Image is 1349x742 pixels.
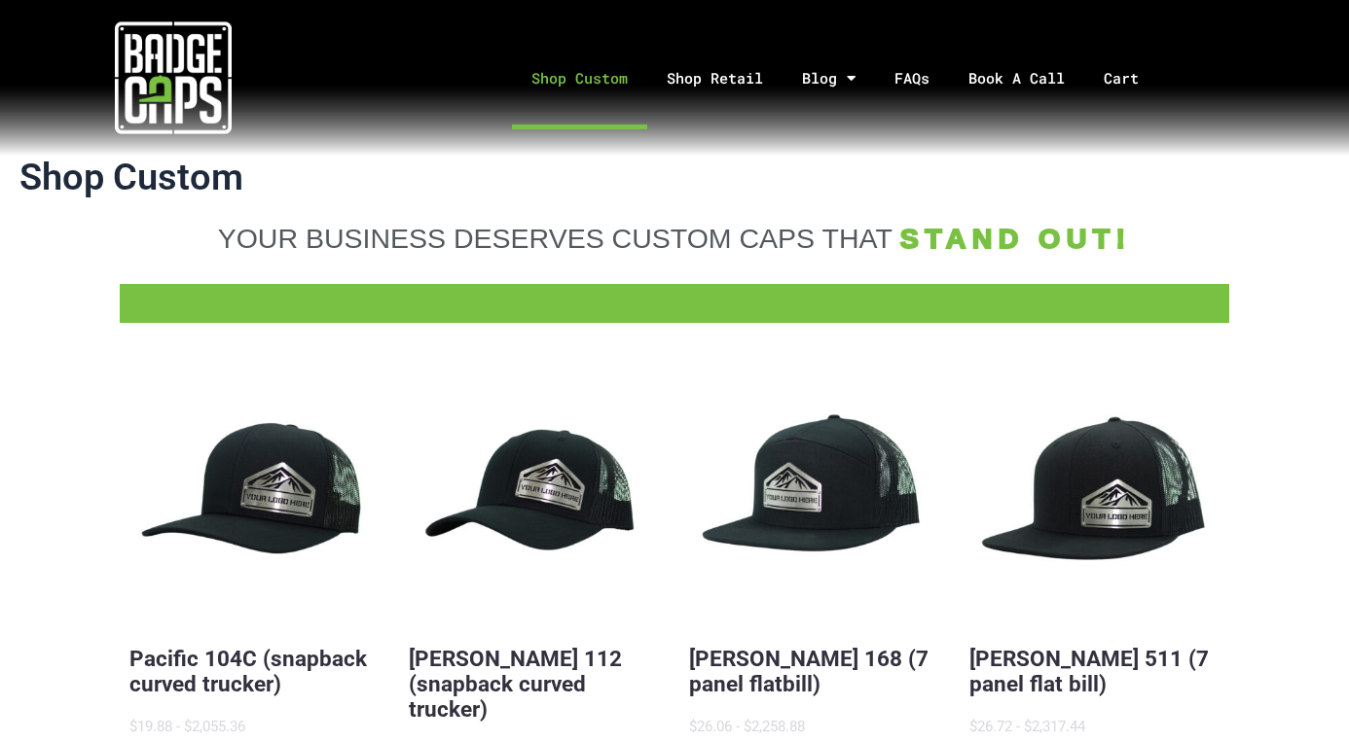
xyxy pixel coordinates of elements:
a: [PERSON_NAME] 168 (7 panel flatbill) [689,646,929,696]
span: $26.72 - $2,317.44 [969,718,1085,735]
button: BadgeCaps - Richardson 112 [409,371,659,621]
span: $26.06 - $2,258.88 [689,718,805,735]
a: Shop Custom [512,27,647,129]
nav: Menu [346,27,1349,129]
span: YOUR BUSINESS DESERVES CUSTOM CAPS THAT [218,223,893,254]
a: Pacific 104C (snapback curved trucker) [129,646,367,696]
a: FAQs [875,27,949,129]
span: $19.88 - $2,055.36 [129,718,245,735]
a: Blog [783,27,875,129]
a: Cart [1084,27,1183,129]
a: Shop Retail [647,27,783,129]
h1: Shop Custom [19,156,1330,200]
a: FFD BadgeCaps Fire Department Custom unique apparel [120,294,1229,303]
a: YOUR BUSINESS DESERVES CUSTOM CAPS THAT STAND OUT! [129,222,1220,255]
span: STAND OUT! [900,223,1132,254]
button: BadgeCaps - Richardson 168 [689,371,939,621]
a: [PERSON_NAME] 511 (7 panel flat bill) [969,646,1209,696]
a: Book A Call [949,27,1084,129]
button: BadgeCaps - Pacific 104C [129,371,380,621]
a: [PERSON_NAME] 112 (snapback curved trucker) [409,646,622,722]
img: badgecaps white logo with green acccent [115,19,232,136]
button: BadgeCaps - Richardson 511 [969,371,1220,621]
